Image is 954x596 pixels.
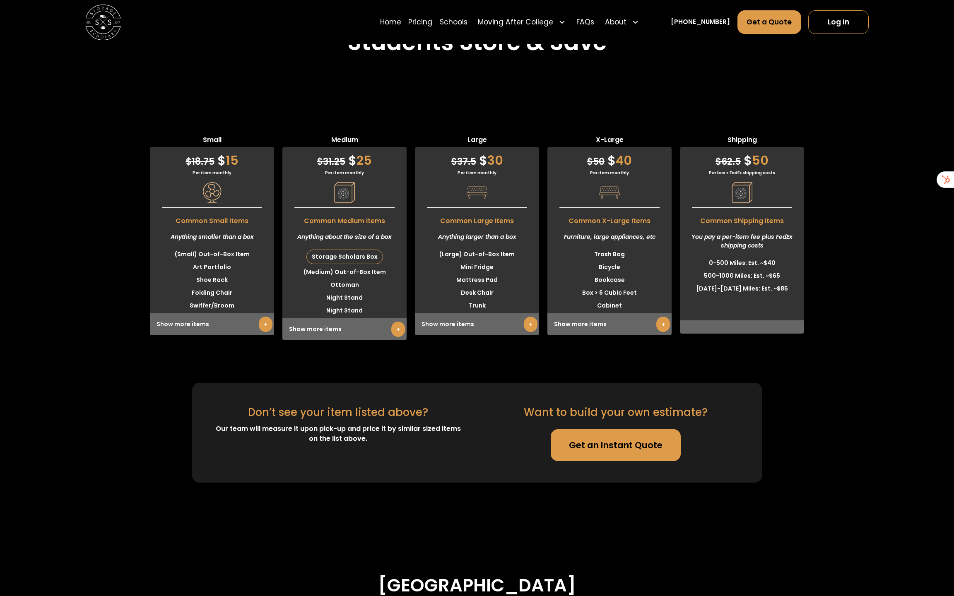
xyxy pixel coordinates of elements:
li: Ottoman [282,279,407,291]
div: Show more items [150,313,274,335]
img: Pricing Category Icon [202,182,222,203]
span: 31.25 [317,155,345,168]
div: Our team will measure it upon pick-up and price it by similar sized items on the list above. [214,424,463,444]
li: Mattress Pad [415,274,539,286]
div: About [601,10,642,35]
span: Shipping [680,135,804,147]
span: 50 [587,155,605,168]
a: Get a Quote [737,10,801,34]
div: 40 [547,147,672,170]
span: Common X-Large Items [547,212,672,226]
li: Trash Bag [547,248,672,261]
div: Anything smaller than a box [150,226,274,248]
div: 50 [680,147,804,170]
li: Mini Fridge [415,261,539,274]
div: Per item monthly [547,170,672,176]
span: $ [451,155,457,168]
span: Common Shipping Items [680,212,804,226]
li: Trunk [415,299,539,312]
img: Storage Scholars main logo [85,5,121,40]
span: X-Large [547,135,672,147]
span: $ [186,155,192,168]
div: Don’t see your item listed above? [248,404,428,421]
div: Moving After College [475,10,569,35]
span: $ [479,151,487,169]
li: (Medium) Out-of-Box Item [282,266,407,279]
span: 62.5 [715,155,741,168]
span: $ [348,151,357,169]
div: Storage Scholars Box [307,250,383,264]
div: Per item monthly [415,170,539,176]
span: $ [607,151,616,169]
span: $ [744,151,752,169]
div: 25 [282,147,407,170]
li: 0-500 Miles: Est. ~$40 [680,257,804,269]
img: Pricing Category Icon [334,182,355,203]
a: Schools [440,10,467,35]
div: Show more items [547,313,672,335]
div: Moving After College [478,17,553,28]
span: Common Medium Items [282,212,407,226]
a: FAQs [576,10,594,35]
h2: Students Store & Save [347,28,607,56]
a: [PHONE_NUMBER] [671,17,730,27]
div: Want to build your own estimate? [524,404,708,421]
span: $ [217,151,226,169]
div: About [605,17,626,28]
a: Log In [808,10,869,34]
li: [DATE]-[DATE] Miles: Est. ~$85 [680,282,804,295]
li: Folding Chair [150,286,274,299]
a: + [259,317,272,332]
div: Per item monthly [282,170,407,176]
span: Common Small Items [150,212,274,226]
div: Per item monthly [150,170,274,176]
span: Large [415,135,539,147]
a: Get an Instant Quote [551,429,681,461]
a: Pricing [408,10,432,35]
span: 37.5 [451,155,476,168]
li: Night Stand [282,291,407,304]
li: Desk Chair [415,286,539,299]
li: (Large) Out-of-Box Item [415,248,539,261]
li: (Small) Out-of-Box Item [150,248,274,261]
div: Show more items [415,313,539,335]
div: You pay a per-item fee plus FedEx shipping costs [680,226,804,257]
span: $ [715,155,721,168]
div: Furniture, large appliances, etc [547,226,672,248]
li: Swiffer/Broom [150,299,274,312]
div: 30 [415,147,539,170]
li: Box > 6 Cubic Feet [547,286,672,299]
a: + [524,317,537,332]
div: 15 [150,147,274,170]
li: Cabinet [547,299,672,312]
img: Pricing Category Icon [467,182,487,203]
div: Show more items [282,318,407,340]
li: Art Portfolio [150,261,274,274]
span: Common Large Items [415,212,539,226]
li: Shoe Rack [150,274,274,286]
li: Bookcase [547,274,672,286]
div: Per box + FedEx shipping costs [680,170,804,176]
div: Anything about the size of a box [282,226,407,248]
a: Home [380,10,401,35]
span: $ [587,155,593,168]
span: Medium [282,135,407,147]
li: 500-1000 Miles: Est. ~$65 [680,269,804,282]
a: + [656,317,670,332]
div: Anything larger than a box [415,226,539,248]
span: $ [317,155,323,168]
img: Pricing Category Icon [599,182,620,203]
li: Night Stand [282,304,407,317]
a: + [391,322,405,337]
img: Pricing Category Icon [732,182,752,203]
li: Bicycle [547,261,672,274]
span: Small [150,135,274,147]
span: 18.75 [186,155,214,168]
